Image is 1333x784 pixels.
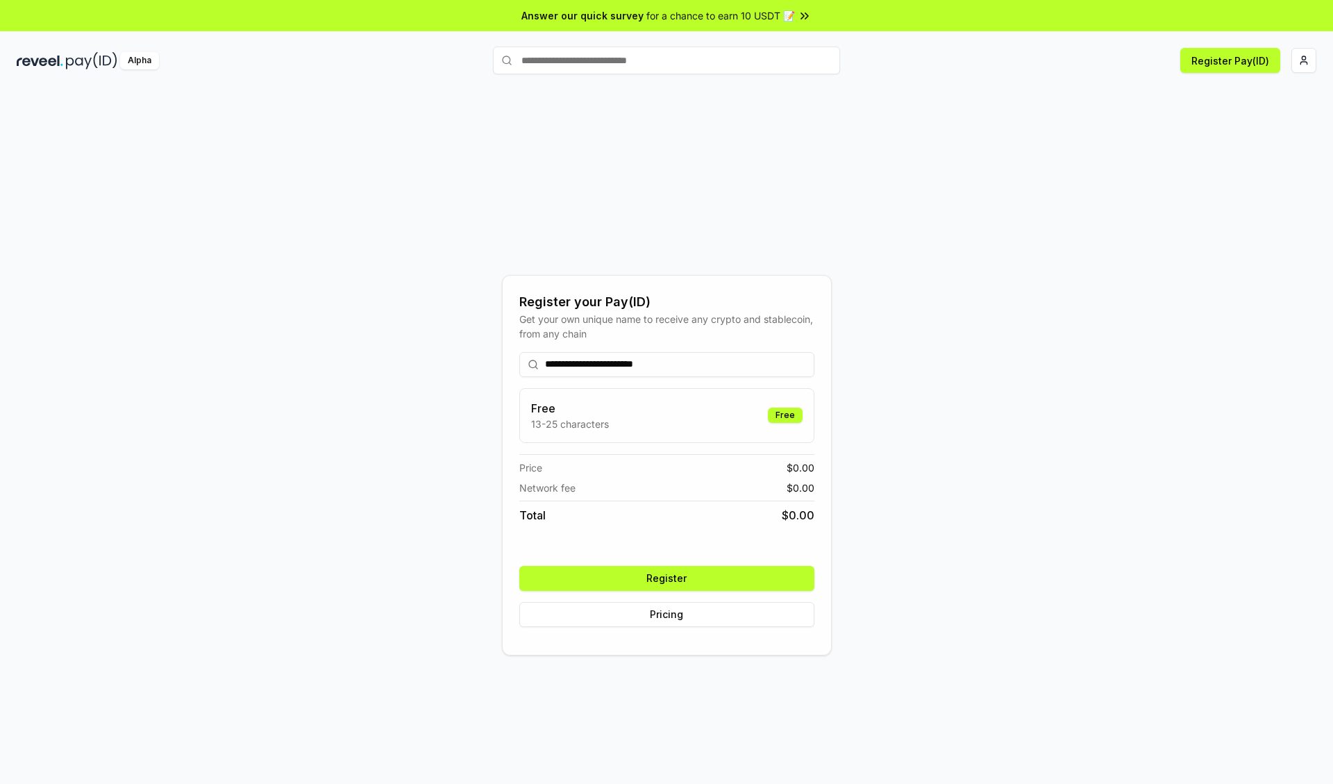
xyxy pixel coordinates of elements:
[519,507,546,524] span: Total
[66,52,117,69] img: pay_id
[646,8,795,23] span: for a chance to earn 10 USDT 📝
[519,481,576,495] span: Network fee
[1180,48,1280,73] button: Register Pay(ID)
[519,460,542,475] span: Price
[519,292,814,312] div: Register your Pay(ID)
[787,481,814,495] span: $ 0.00
[17,52,63,69] img: reveel_dark
[120,52,159,69] div: Alpha
[768,408,803,423] div: Free
[787,460,814,475] span: $ 0.00
[531,400,609,417] h3: Free
[782,507,814,524] span: $ 0.00
[519,602,814,627] button: Pricing
[521,8,644,23] span: Answer our quick survey
[519,312,814,341] div: Get your own unique name to receive any crypto and stablecoin, from any chain
[531,417,609,431] p: 13-25 characters
[519,566,814,591] button: Register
